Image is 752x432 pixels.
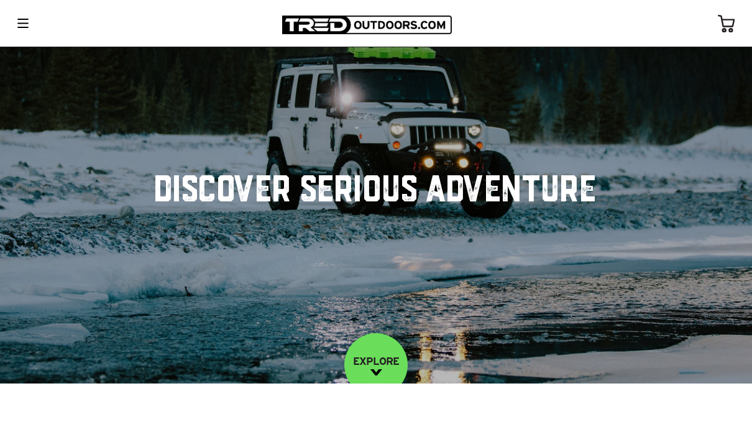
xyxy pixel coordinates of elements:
img: TRED Outdoors America [282,16,452,34]
a: EXPLORE [344,333,408,397]
img: down-image [370,369,382,375]
img: menu-icon [17,19,29,28]
h1: DISCOVER SERIOUS ADVENTURE [155,175,598,209]
img: cart-icon [718,15,735,32]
